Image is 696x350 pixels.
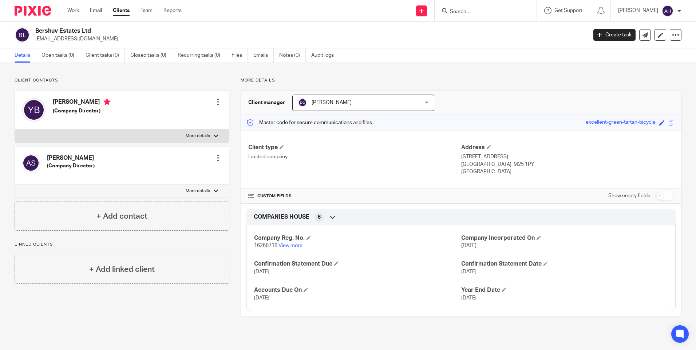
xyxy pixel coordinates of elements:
[461,260,668,268] h4: Confirmation Statement Date
[163,7,182,14] a: Reports
[254,286,461,294] h4: Accounts Due On
[662,5,673,17] img: svg%3E
[253,48,274,63] a: Emails
[608,192,650,199] label: Show empty fields
[254,234,461,242] h4: Company Reg. No.
[35,27,473,35] h2: Bershuv Estates Ltd
[241,77,681,83] p: More details
[248,144,461,151] h4: Client type
[279,48,306,63] a: Notes (0)
[461,295,476,301] span: [DATE]
[593,29,636,41] a: Create task
[461,243,476,248] span: [DATE]
[461,144,674,151] h4: Address
[254,295,269,301] span: [DATE]
[90,7,102,14] a: Email
[449,9,515,15] input: Search
[618,7,658,14] p: [PERSON_NAME]
[461,168,674,175] p: [GEOGRAPHIC_DATA]
[22,154,40,172] img: svg%3E
[53,107,111,115] h5: (Company Director)
[461,234,668,242] h4: Company Incorporated On
[41,48,80,63] a: Open tasks (0)
[186,188,210,194] p: More details
[35,35,582,43] p: [EMAIL_ADDRESS][DOMAIN_NAME]
[248,153,461,160] p: Limited company
[15,6,51,16] img: Pixie
[113,7,130,14] a: Clients
[47,154,95,162] h4: [PERSON_NAME]
[461,153,674,160] p: [STREET_ADDRESS]
[15,48,36,63] a: Details
[586,119,656,127] div: excellent-green-tartan-bicycle
[89,264,155,275] h4: + Add linked client
[318,214,321,221] span: 6
[461,269,476,274] span: [DATE]
[96,211,147,222] h4: + Add contact
[22,98,46,122] img: svg%3E
[312,100,352,105] span: [PERSON_NAME]
[53,98,111,107] h4: [PERSON_NAME]
[311,48,339,63] a: Audit logs
[232,48,248,63] a: Files
[298,98,307,107] img: svg%3E
[278,243,302,248] a: View more
[103,98,111,106] i: Primary
[47,162,95,170] h5: (Company Director)
[15,27,30,43] img: svg%3E
[178,48,226,63] a: Recurring tasks (0)
[248,99,285,106] h3: Client manager
[461,286,668,294] h4: Year End Date
[15,77,229,83] p: Client contacts
[246,119,372,126] p: Master code for secure communications and files
[130,48,172,63] a: Closed tasks (0)
[254,269,269,274] span: [DATE]
[461,161,674,168] p: [GEOGRAPHIC_DATA], M25 1PY
[67,7,79,14] a: Work
[254,260,461,268] h4: Confirmation Statement Due
[186,133,210,139] p: More details
[248,193,461,199] h4: CUSTOM FIELDS
[254,243,277,248] span: 16268718
[15,242,229,247] p: Linked clients
[554,8,582,13] span: Get Support
[141,7,153,14] a: Team
[86,48,125,63] a: Client tasks (0)
[254,213,309,221] span: COMPANIES HOUSE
